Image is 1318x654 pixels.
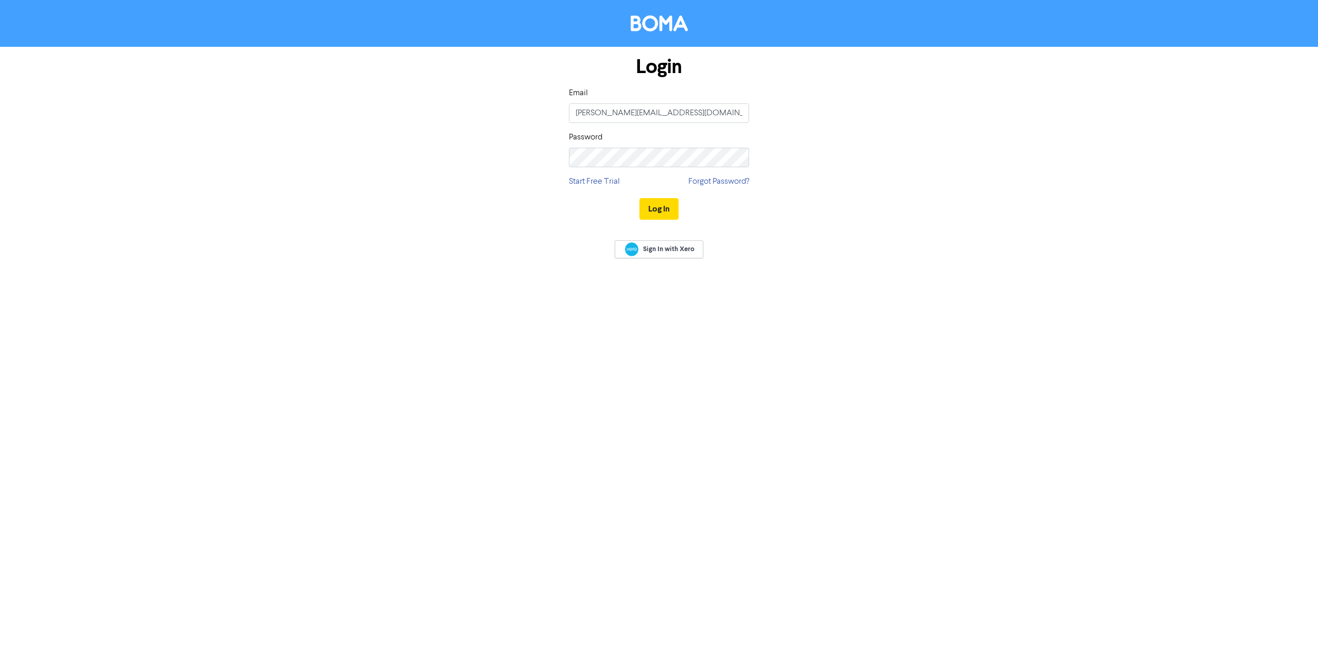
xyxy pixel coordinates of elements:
img: Xero logo [625,242,638,256]
a: Sign In with Xero [615,240,703,258]
a: Forgot Password? [688,175,749,188]
iframe: Chat Widget [1267,605,1318,654]
span: Sign In with Xero [643,244,695,254]
a: Start Free Trial [569,175,620,188]
button: Log In [639,198,679,220]
img: BOMA Logo [631,15,688,31]
h1: Login [569,55,749,79]
label: Email [569,87,588,99]
label: Password [569,131,602,144]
